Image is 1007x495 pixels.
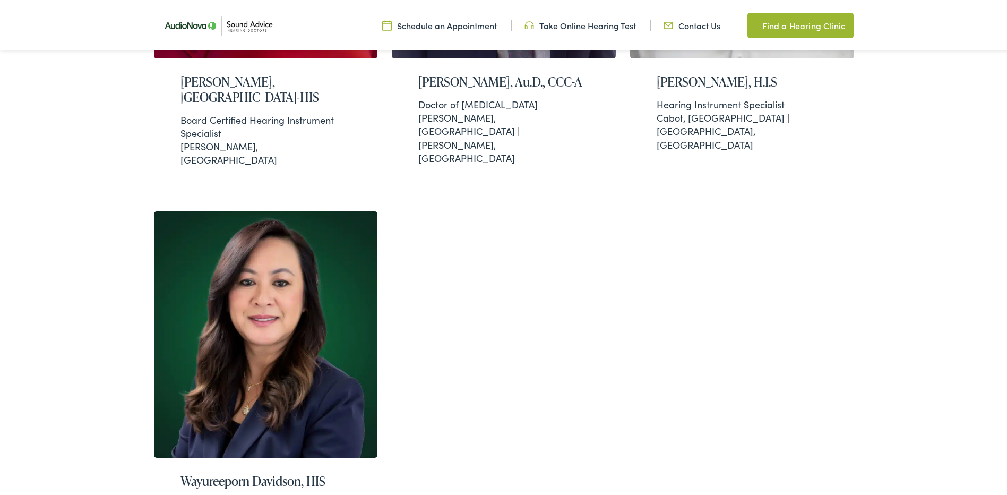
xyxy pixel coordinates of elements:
[657,96,828,109] div: Hearing Instrument Specialist
[657,72,828,88] h2: [PERSON_NAME], H.I.S
[747,17,757,30] img: Map pin icon in a unique green color, indicating location-related features or services.
[418,72,589,88] h2: [PERSON_NAME], Au.D., CCC-A
[382,18,497,29] a: Schedule an Appointment
[657,96,828,149] div: Cabot, [GEOGRAPHIC_DATA] | [GEOGRAPHIC_DATA], [GEOGRAPHIC_DATA]
[747,11,854,36] a: Find a Hearing Clinic
[382,18,392,29] img: Calendar icon in a unique green color, symbolizing scheduling or date-related features.
[664,18,673,29] img: Icon representing mail communication in a unique green color, indicative of contact or communicat...
[418,96,589,109] div: Doctor of [MEDICAL_DATA]
[180,111,351,138] div: Board Certified Hearing Instrument Specialist
[418,96,589,163] div: [PERSON_NAME], [GEOGRAPHIC_DATA] | [PERSON_NAME], [GEOGRAPHIC_DATA]
[180,72,351,103] h2: [PERSON_NAME], [GEOGRAPHIC_DATA]-HIS
[524,18,636,29] a: Take Online Hearing Test
[524,18,534,29] img: Headphone icon in a unique green color, suggesting audio-related services or features.
[180,472,351,487] h2: Wayureeporn Davidson, HIS
[664,18,720,29] a: Contact Us
[180,111,351,165] div: [PERSON_NAME], [GEOGRAPHIC_DATA]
